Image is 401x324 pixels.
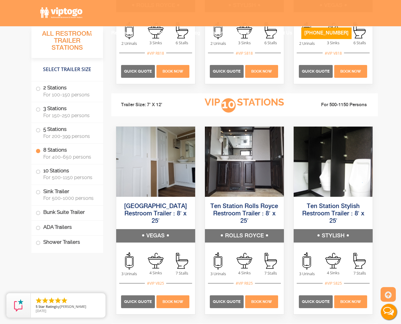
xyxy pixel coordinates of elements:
[36,305,101,309] span: by
[148,253,163,268] img: an icon of sink
[36,164,99,183] label: 10 Stations
[43,113,96,118] span: For 150-250 persons
[36,81,99,100] label: 2 Stations
[116,271,142,277] span: 3 Urinals
[121,68,156,74] a: Quick Quote
[303,252,311,269] img: an icon of urinal
[38,304,56,309] span: Star Rating
[36,123,99,142] label: 5 Stations
[107,25,156,49] a: Restroom Trailers
[60,304,86,309] span: [PERSON_NAME]
[43,133,96,139] span: For 200-399 persons
[221,98,236,113] span: 10
[214,252,222,269] img: an icon of urinal
[230,25,263,49] a: Resources
[36,185,99,204] label: Sink Trailer
[333,298,368,304] a: Book Now
[263,25,297,49] a: Contact Us
[142,270,169,276] span: 4 Sinks
[213,69,241,74] span: Quick Quote
[340,69,361,74] span: Book Now
[36,206,99,219] label: Bunk Suite Trailer
[299,298,333,304] a: Quick Quote
[294,127,373,197] img: A front view of trailer booth with ten restrooms, and two doors with male and female sign on them
[181,97,308,114] h3: VIP Stations
[145,50,166,56] div: #VIP R818
[145,280,166,286] div: #VIP V825
[176,253,188,269] img: an icon of stall
[185,25,205,49] a: Blog
[43,175,96,180] span: For 500-1150 persons
[325,253,341,268] img: an icon of sink
[124,203,187,224] a: [GEOGRAPHIC_DATA] Restroom Trailer : 8′ x 25′
[124,299,152,304] span: Quick Quote
[297,25,356,52] a: [PHONE_NUMBER]
[61,297,68,304] li: 
[294,229,373,243] h5: STYLISH
[205,127,284,197] img: A front view of trailer booth with ten restrooms, and two doors with male and female sign on them
[36,144,99,163] label: 8 Stations
[237,253,252,268] img: an icon of sink
[258,270,284,276] span: 7 Stalls
[116,127,195,197] img: A front view of trailer booth with ten restrooms, and two doors with male and female sign on them
[35,297,42,304] li: 
[299,68,333,74] a: Quick Quote
[116,96,181,114] li: Trailer Size: 7' X 12'
[36,308,46,313] span: [DATE]
[340,300,361,304] span: Book Now
[210,298,244,304] a: Quick Quote
[210,203,278,224] a: Ten Station Rolls Royce Restroom Trailer : 8′ x 25′
[210,68,244,74] a: Quick Quote
[36,221,99,234] label: ADA Trailers
[41,297,49,304] li: 
[84,25,107,49] a: Home
[125,252,134,269] img: an icon of urinal
[377,300,401,324] button: Live Chat
[302,69,330,74] span: Quick Quote
[36,236,99,249] label: Shower Trailers
[48,297,55,304] li: 
[156,298,190,304] a: Book Now
[234,280,255,286] div: #VIP R825
[245,298,279,304] a: Book Now
[346,270,373,276] span: 7 Stalls
[251,300,272,304] span: Book Now
[163,69,183,74] span: Book Now
[31,61,103,78] h4: Select Trailer Size
[231,270,257,276] span: 4 Sinks
[156,25,185,49] a: About Us
[205,271,231,277] span: 3 Urinals
[320,270,346,276] span: 4 Sinks
[294,271,320,277] span: 3 Urinals
[54,297,62,304] li: 
[301,27,352,39] button: [PHONE_NUMBER]
[245,68,279,74] a: Book Now
[213,299,241,304] span: Quick Quote
[121,298,156,304] a: Quick Quote
[163,300,183,304] span: Book Now
[323,50,344,56] div: #VIP V818
[308,102,374,108] li: For 500-1150 Persons
[302,299,330,304] span: Quick Quote
[116,229,195,243] h5: VEGAS
[36,304,38,309] span: 5
[156,68,190,74] a: Book Now
[36,102,99,121] label: 3 Stations
[124,69,152,74] span: Quick Quote
[169,270,195,276] span: 7 Stalls
[302,203,364,224] a: Ten Station Stylish Restroom Trailer : 8′ x 25′
[251,69,272,74] span: Book Now
[205,229,284,243] h5: ROLLS ROYCE
[13,299,25,311] img: Review Rating
[323,280,344,286] div: #VIP S825
[205,25,230,49] a: Gallery
[43,154,96,160] span: For 400-650 persons
[333,68,368,74] a: Book Now
[234,50,255,56] div: #VIP S818
[43,92,96,98] span: For 100-150 persons
[353,253,366,269] img: an icon of stall
[265,253,277,269] img: an icon of stall
[43,195,96,201] span: For 500-1000 persons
